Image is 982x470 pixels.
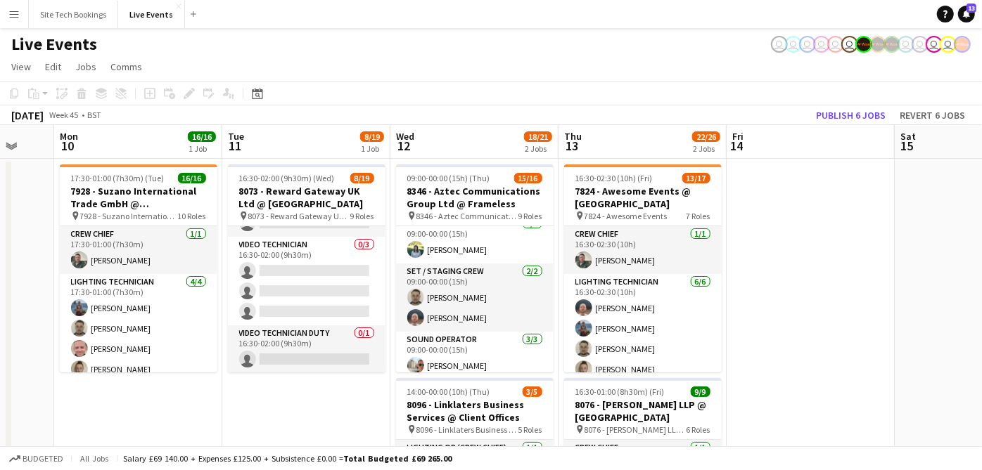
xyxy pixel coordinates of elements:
span: 10 Roles [178,211,206,221]
app-user-avatar: Production Managers [884,36,900,53]
span: 13/17 [682,173,710,183]
app-card-role: Video Technician0/316:30-02:00 (9h30m) [228,237,385,325]
app-card-role: Set / Staging Crew2/209:00-00:00 (15h)[PERSON_NAME][PERSON_NAME] [396,263,554,332]
span: 14:00-00:00 (10h) (Thu) [407,386,490,397]
app-user-avatar: Alex Gill [954,36,971,53]
app-user-avatar: Technical Department [898,36,914,53]
button: Budgeted [7,451,65,466]
app-job-card: 17:30-01:00 (7h30m) (Tue)16/167928 - Suzano International Trade GmbH @ [GEOGRAPHIC_DATA] 7928 - S... [60,164,217,372]
span: 6 Roles [687,424,710,435]
app-card-role: Crew Chief1/116:30-02:30 (10h)[PERSON_NAME] [564,226,722,274]
app-user-avatar: Nadia Addada [799,36,816,53]
a: View [6,58,37,76]
div: [DATE] [11,108,44,122]
a: Edit [39,58,67,76]
span: 9 Roles [350,211,374,221]
span: Wed [396,130,414,143]
a: Comms [105,58,148,76]
h3: 8346 - Aztec Communications Group Ltd @ Frameless [396,185,554,210]
app-card-role: Lighting Technician4/417:30-01:00 (7h30m)[PERSON_NAME][PERSON_NAME][PERSON_NAME][PERSON_NAME] [60,274,217,383]
span: 8/19 [350,173,374,183]
span: Total Budgeted £69 265.00 [343,453,452,464]
app-user-avatar: Technical Department [926,36,943,53]
a: Jobs [70,58,102,76]
button: Site Tech Bookings [29,1,118,28]
app-user-avatar: Nadia Addada [771,36,788,53]
app-user-avatar: Technical Department [940,36,957,53]
h3: 8073 - Reward Gateway UK Ltd @ [GEOGRAPHIC_DATA] [228,185,385,210]
app-user-avatar: Eden Hopkins [841,36,858,53]
div: 2 Jobs [525,143,551,154]
span: 8076 - [PERSON_NAME] LLP @ [GEOGRAPHIC_DATA] [585,424,687,435]
span: 15 [898,138,916,154]
button: Publish 6 jobs [810,106,891,124]
span: View [11,60,31,73]
span: 16/16 [188,131,216,142]
span: 8/19 [360,131,384,142]
span: Tue [228,130,244,143]
h3: 7824 - Awesome Events @ [GEOGRAPHIC_DATA] [564,185,722,210]
span: Edit [45,60,61,73]
h3: 8096 - Linklaters Business Services @ Client Offices [396,398,554,424]
span: Budgeted [23,454,63,464]
span: 5 Roles [518,424,542,435]
span: Jobs [75,60,96,73]
div: 2 Jobs [693,143,720,154]
app-card-role: Sound Operator3/309:00-00:00 (15h)[PERSON_NAME] [396,332,554,420]
span: All jobs [77,453,111,464]
div: 1 Job [189,143,215,154]
span: 8346 - Aztec Communications Group Ltd @ Frameless [416,211,518,221]
span: Sat [900,130,916,143]
div: 1 Job [361,143,383,154]
app-job-card: 16:30-02:30 (10h) (Fri)13/177824 - Awesome Events @ [GEOGRAPHIC_DATA] 7824 - Awesome Events7 Role... [564,164,722,372]
span: 11 [226,138,244,154]
span: 18/21 [524,131,552,142]
button: Live Events [118,1,185,28]
span: 10 [58,138,78,154]
app-job-card: 09:00-00:00 (15h) (Thu)15/168346 - Aztec Communications Group Ltd @ Frameless 8346 - Aztec Commun... [396,164,554,372]
h3: 7928 - Suzano International Trade GmbH @ [GEOGRAPHIC_DATA] [60,185,217,210]
span: 16/16 [178,173,206,183]
app-card-role: Lighting Technician6/616:30-02:30 (10h)[PERSON_NAME][PERSON_NAME][PERSON_NAME][PERSON_NAME] [564,274,722,424]
app-user-avatar: Nadia Addada [813,36,830,53]
app-user-avatar: Production Managers [869,36,886,53]
span: 16:30-02:00 (9h30m) (Wed) [239,173,335,183]
span: 12 [394,138,414,154]
app-user-avatar: Technical Department [912,36,929,53]
button: Revert 6 jobs [894,106,971,124]
app-card-role: Video Technician Duty0/116:30-02:00 (9h30m) [228,325,385,373]
span: Thu [564,130,582,143]
span: 09:00-00:00 (15h) (Thu) [407,173,490,183]
span: 13 [562,138,582,154]
span: 15/16 [514,173,542,183]
span: Week 45 [46,110,82,120]
span: 7824 - Awesome Events [585,211,668,221]
app-user-avatar: Production Managers [855,36,872,53]
app-card-role: Project Manager1/109:00-00:00 (15h)[PERSON_NAME] [396,216,554,263]
span: Mon [60,130,78,143]
app-user-avatar: Nadia Addada [827,36,844,53]
span: 17:30-01:00 (7h30m) (Tue) [71,173,165,183]
app-user-avatar: Nadia Addada [785,36,802,53]
span: 16:30-01:00 (8h30m) (Fri) [575,386,665,397]
span: 8073 - Reward Gateway UK Ltd @ [GEOGRAPHIC_DATA] [248,211,350,221]
span: 14 [730,138,744,154]
span: Comms [110,60,142,73]
span: 9 Roles [518,211,542,221]
a: 13 [958,6,975,22]
span: 13 [967,4,976,13]
span: 7 Roles [687,211,710,221]
span: 16:30-02:30 (10h) (Fri) [575,173,653,183]
div: Salary £69 140.00 + Expenses £125.00 + Subsistence £0.00 = [123,453,452,464]
app-job-card: 16:30-02:00 (9h30m) (Wed)8/198073 - Reward Gateway UK Ltd @ [GEOGRAPHIC_DATA] 8073 - Reward Gatew... [228,164,385,372]
div: BST [87,110,101,120]
span: Fri [732,130,744,143]
h1: Live Events [11,34,97,55]
span: 3/5 [523,386,542,397]
app-card-role: Crew Chief1/117:30-01:00 (7h30m)[PERSON_NAME] [60,226,217,274]
span: 22/26 [692,131,720,142]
